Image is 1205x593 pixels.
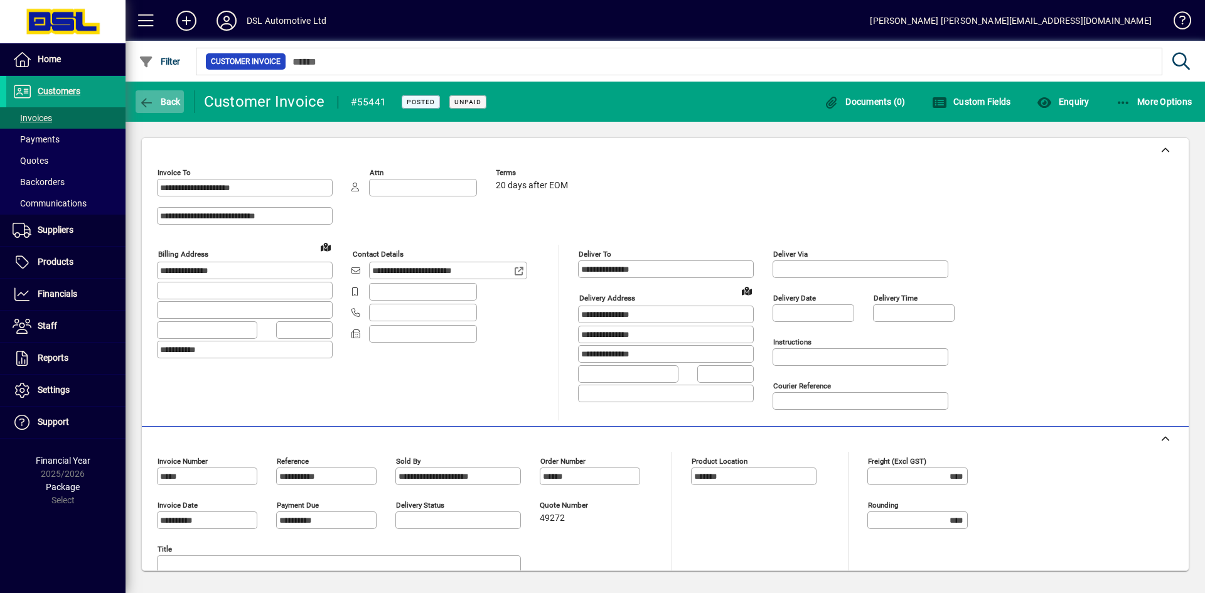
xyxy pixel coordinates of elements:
[166,9,206,32] button: Add
[38,54,61,64] span: Home
[870,11,1152,31] div: [PERSON_NAME] [PERSON_NAME][EMAIL_ADDRESS][DOMAIN_NAME]
[737,280,757,301] a: View on map
[773,338,811,346] mat-label: Instructions
[38,86,80,96] span: Customers
[1113,90,1196,113] button: More Options
[6,343,126,374] a: Reports
[136,50,184,73] button: Filter
[13,134,60,144] span: Payments
[496,169,571,177] span: Terms
[773,294,816,302] mat-label: Delivery date
[540,457,586,466] mat-label: Order number
[6,407,126,438] a: Support
[38,225,73,235] span: Suppliers
[1037,97,1089,107] span: Enquiry
[396,501,444,510] mat-label: Delivery status
[126,90,195,113] app-page-header-button: Back
[540,501,615,510] span: Quote number
[6,44,126,75] a: Home
[6,129,126,150] a: Payments
[13,113,52,123] span: Invoices
[6,247,126,278] a: Products
[158,501,198,510] mat-label: Invoice date
[6,215,126,246] a: Suppliers
[139,97,181,107] span: Back
[38,385,70,395] span: Settings
[38,257,73,267] span: Products
[1116,97,1192,107] span: More Options
[1164,3,1189,43] a: Knowledge Base
[206,9,247,32] button: Profile
[1034,90,1092,113] button: Enquiry
[277,457,309,466] mat-label: Reference
[13,198,87,208] span: Communications
[6,375,126,406] a: Settings
[6,193,126,214] a: Communications
[158,545,172,553] mat-label: Title
[6,150,126,171] a: Quotes
[158,457,208,466] mat-label: Invoice number
[496,181,568,191] span: 20 days after EOM
[38,289,77,299] span: Financials
[396,457,420,466] mat-label: Sold by
[6,171,126,193] a: Backorders
[874,294,918,302] mat-label: Delivery time
[46,482,80,492] span: Package
[773,250,808,259] mat-label: Deliver via
[540,513,565,523] span: 49272
[247,11,326,31] div: DSL Automotive Ltd
[6,107,126,129] a: Invoices
[824,97,906,107] span: Documents (0)
[773,382,831,390] mat-label: Courier Reference
[929,90,1014,113] button: Custom Fields
[38,353,68,363] span: Reports
[36,456,90,466] span: Financial Year
[868,501,898,510] mat-label: Rounding
[13,177,65,187] span: Backorders
[932,97,1011,107] span: Custom Fields
[6,279,126,310] a: Financials
[868,457,926,466] mat-label: Freight (excl GST)
[351,92,387,112] div: #55441
[211,55,281,68] span: Customer Invoice
[579,250,611,259] mat-label: Deliver To
[454,98,481,106] span: Unpaid
[13,156,48,166] span: Quotes
[6,311,126,342] a: Staff
[136,90,184,113] button: Back
[38,417,69,427] span: Support
[316,237,336,257] a: View on map
[38,321,57,331] span: Staff
[692,457,747,466] mat-label: Product location
[370,168,383,177] mat-label: Attn
[407,98,435,106] span: Posted
[158,168,191,177] mat-label: Invoice To
[821,90,909,113] button: Documents (0)
[204,92,325,112] div: Customer Invoice
[277,501,319,510] mat-label: Payment due
[139,56,181,67] span: Filter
